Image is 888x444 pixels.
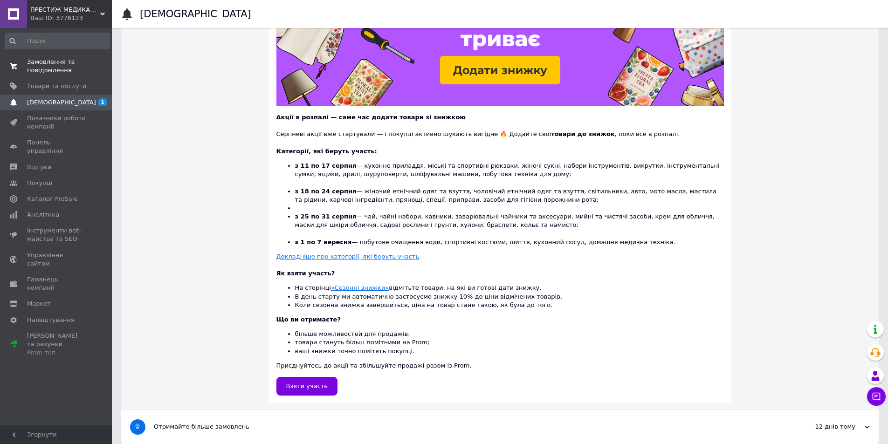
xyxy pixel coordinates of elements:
[295,188,357,195] b: з 18 по 24 серпня
[27,300,51,308] span: Маркет
[276,253,420,260] u: Докладніше про категорії, які беруть участь
[27,275,86,292] span: Гаманець компанії
[295,293,724,301] li: В день старту ми автоматично застосуємо знижку 10% до ціни відмічених товарів.
[27,348,86,357] div: Prom топ
[30,14,112,22] div: Ваш ID: 3776123
[551,130,615,137] b: товари до знижок
[295,162,357,169] b: з 11 по 17 серпня
[776,423,869,431] div: 12 днів тому
[27,332,86,357] span: [PERSON_NAME] та рахунки
[295,338,724,347] li: товари стануть більш помітними на Prom;
[27,58,86,75] span: Замовлення та повідомлення
[154,423,776,431] div: Отримайте більше замовлень
[27,138,86,155] span: Панель управління
[27,82,86,90] span: Товари та послуги
[276,148,377,155] b: Категорії, які беруть участь:
[140,8,251,20] h1: [DEMOGRAPHIC_DATA]
[5,33,110,49] input: Пошук
[295,238,724,246] li: — побутове очищення води, спортивні костюми, шиття, кухонний посуд, домашня медична техніка.
[27,316,75,324] span: Налаштування
[295,187,724,204] li: — жіночий етнічний одяг та взуття, чоловічий етнічний одяг та взуття, світильники, авто, мото мас...
[295,330,724,338] li: більше можливостей для продажів;
[295,212,724,238] li: — чай, чайні набори, кавники, заварювальні чайники та аксесуари, мийні та чистячі засоби, крем дл...
[295,347,724,355] li: ваші знижки точно помітять покупці.
[867,387,886,406] button: Чат з покупцем
[276,270,335,277] b: Як взяти участь?
[27,251,86,268] span: Управління сайтом
[276,122,724,138] div: Серпневі акції вже стартували — і покупці активно шукають вигідне 🔥 Додайте свої , поки все в роз...
[27,179,52,187] span: Покупці
[276,377,338,396] a: Взяти участь
[276,316,341,323] b: Що ви отримаєте?
[331,284,389,291] a: «Сезонні знижки»
[27,195,77,203] span: Каталог ProSale
[27,226,86,243] span: Інструменти веб-майстра та SEO
[295,162,724,187] li: — кухонне приладдя, міські та спортивні рюкзаки, жіночі сукні, набори інструментів, викрутки, інс...
[30,6,100,14] span: ПРЕСТИЖ МЕДИКАЛ - ПРЕСТИЖ ЦЕНТР ВК
[295,213,357,220] b: з 25 по 31 серпня
[98,98,107,106] span: 1
[295,239,352,246] b: з 1 по 7 вересня
[27,163,51,171] span: Відгуки
[27,98,96,107] span: [DEMOGRAPHIC_DATA]
[276,253,421,260] a: Докладніше про категорії, які беруть участь.
[295,284,724,292] li: На сторінці відмітьте товари, на які ви готові дати знижку.
[276,315,724,370] div: Приєднуйтесь до акції та збільшуйте продажі разом із Prom.
[276,114,466,121] b: Акції в розпалі — саме час додати товари зі знижкою
[27,211,59,219] span: Аналітика
[295,301,724,309] li: Коли сезонна знижка завершиться, ціна на товар стане такою, як була до того.
[27,114,86,131] span: Показники роботи компанії
[286,383,328,389] span: Взяти участь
